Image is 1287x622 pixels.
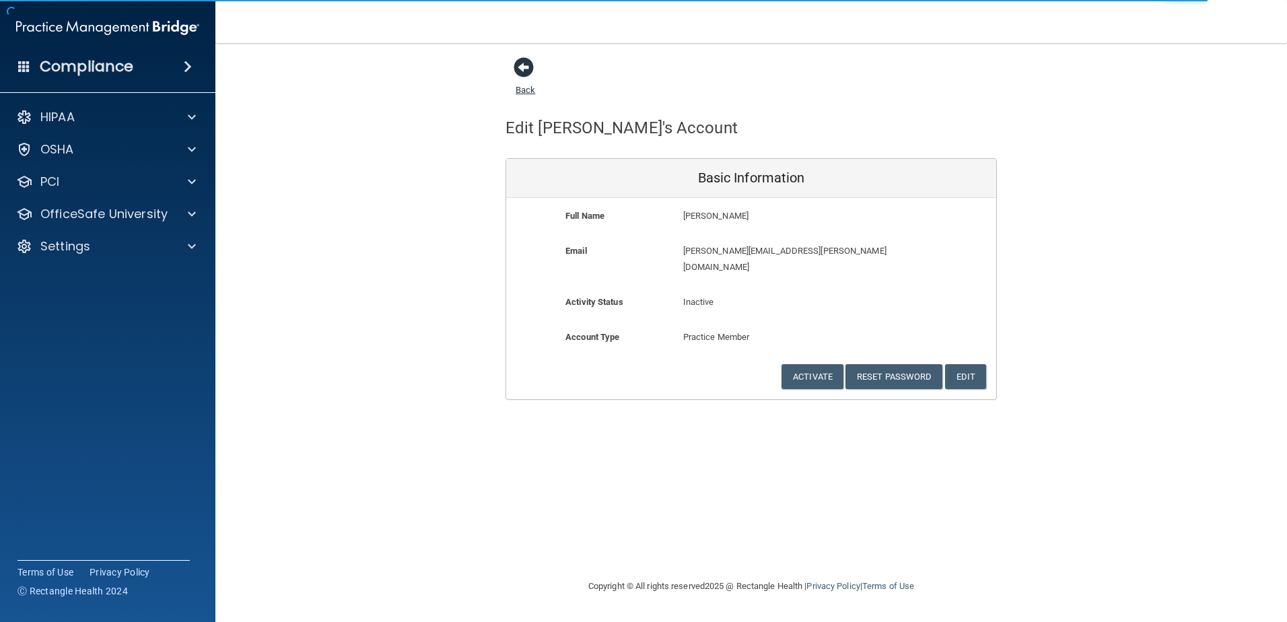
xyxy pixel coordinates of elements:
[506,159,996,198] div: Basic Information
[16,206,196,222] a: OfficeSafe University
[16,238,196,254] a: Settings
[781,364,843,389] button: Activate
[565,211,604,221] b: Full Name
[16,141,196,158] a: OSHA
[18,565,73,579] a: Terms of Use
[40,238,90,254] p: Settings
[40,57,133,76] h4: Compliance
[16,174,196,190] a: PCI
[565,246,587,256] b: Email
[683,329,820,345] p: Practice Member
[945,364,986,389] button: Edit
[40,206,168,222] p: OfficeSafe University
[506,119,738,137] h4: Edit [PERSON_NAME]'s Account
[845,364,942,389] button: Reset Password
[16,14,199,41] img: PMB logo
[862,581,914,591] a: Terms of Use
[683,208,898,224] p: [PERSON_NAME]
[40,109,75,125] p: HIPAA
[683,294,820,310] p: Inactive
[506,565,997,608] div: Copyright © All rights reserved 2025 @ Rectangle Health | |
[40,141,74,158] p: OSHA
[806,581,860,591] a: Privacy Policy
[18,584,128,598] span: Ⓒ Rectangle Health 2024
[40,174,59,190] p: PCI
[565,297,623,307] b: Activity Status
[565,332,619,342] b: Account Type
[16,109,196,125] a: HIPAA
[90,565,150,579] a: Privacy Policy
[683,243,898,275] p: [PERSON_NAME][EMAIL_ADDRESS][PERSON_NAME][DOMAIN_NAME]
[516,69,535,95] a: Back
